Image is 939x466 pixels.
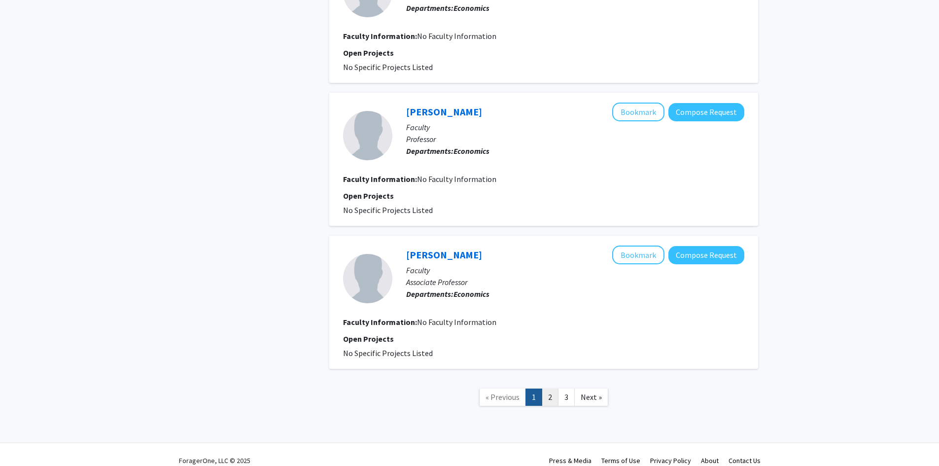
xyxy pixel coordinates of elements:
[343,190,744,202] p: Open Projects
[486,392,520,402] span: « Previous
[453,3,489,13] b: Economics
[729,456,761,465] a: Contact Us
[7,422,42,459] iframe: Chat
[406,3,453,13] b: Departments:
[406,133,744,145] p: Professor
[406,146,453,156] b: Departments:
[701,456,719,465] a: About
[406,106,482,118] a: [PERSON_NAME]
[525,389,542,406] a: 1
[453,289,489,299] b: Economics
[343,348,433,358] span: No Specific Projects Listed
[417,317,496,327] span: No Faculty Information
[406,264,744,276] p: Faculty
[453,146,489,156] b: Economics
[549,456,591,465] a: Press & Media
[650,456,691,465] a: Privacy Policy
[581,392,602,402] span: Next »
[406,276,744,288] p: Associate Professor
[668,103,744,121] button: Compose Request to Andre Kurmann
[406,249,482,261] a: [PERSON_NAME]
[343,205,433,215] span: No Specific Projects Listed
[343,31,417,41] b: Faculty Information:
[601,456,640,465] a: Terms of Use
[343,47,744,59] p: Open Projects
[668,246,744,264] button: Compose Request to Ricardo Serrano-Padial
[612,246,664,264] button: Add Ricardo Serrano-Padial to Bookmarks
[542,389,558,406] a: 2
[574,389,608,406] a: Next
[343,174,417,184] b: Faculty Information:
[558,389,575,406] a: 3
[329,379,758,419] nav: Page navigation
[479,389,526,406] a: Previous Page
[417,174,496,184] span: No Faculty Information
[343,62,433,72] span: No Specific Projects Listed
[406,121,744,133] p: Faculty
[417,31,496,41] span: No Faculty Information
[612,103,664,121] button: Add Andre Kurmann to Bookmarks
[343,317,417,327] b: Faculty Information:
[343,333,744,345] p: Open Projects
[406,289,453,299] b: Departments:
